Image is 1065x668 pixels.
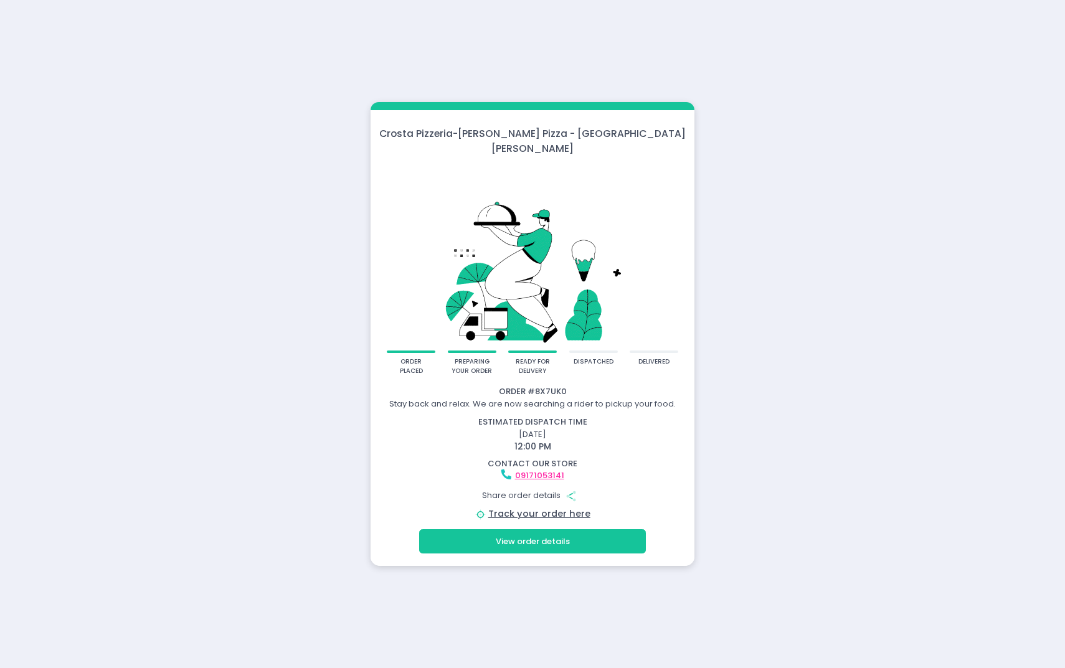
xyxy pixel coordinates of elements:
span: 12:00 PM [514,440,551,453]
a: 09171053141 [515,469,564,481]
div: delivered [638,357,670,367]
img: talkie [387,164,678,350]
div: Order # 8X7UK0 [372,385,693,398]
div: contact our store [372,458,693,470]
div: ready for delivery [513,357,553,375]
div: preparing your order [452,357,492,375]
div: dispatched [574,357,613,367]
a: Track your order here [488,507,590,520]
div: Stay back and relax. We are now searching a rider to pickup your food. [372,398,693,410]
button: View order details [419,529,646,553]
div: estimated dispatch time [372,416,693,428]
div: Crosta Pizzeria - [PERSON_NAME] Pizza - [GEOGRAPHIC_DATA][PERSON_NAME] [371,126,694,156]
div: order placed [391,357,432,375]
div: [DATE] [365,416,701,453]
div: Share order details [372,484,693,507]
